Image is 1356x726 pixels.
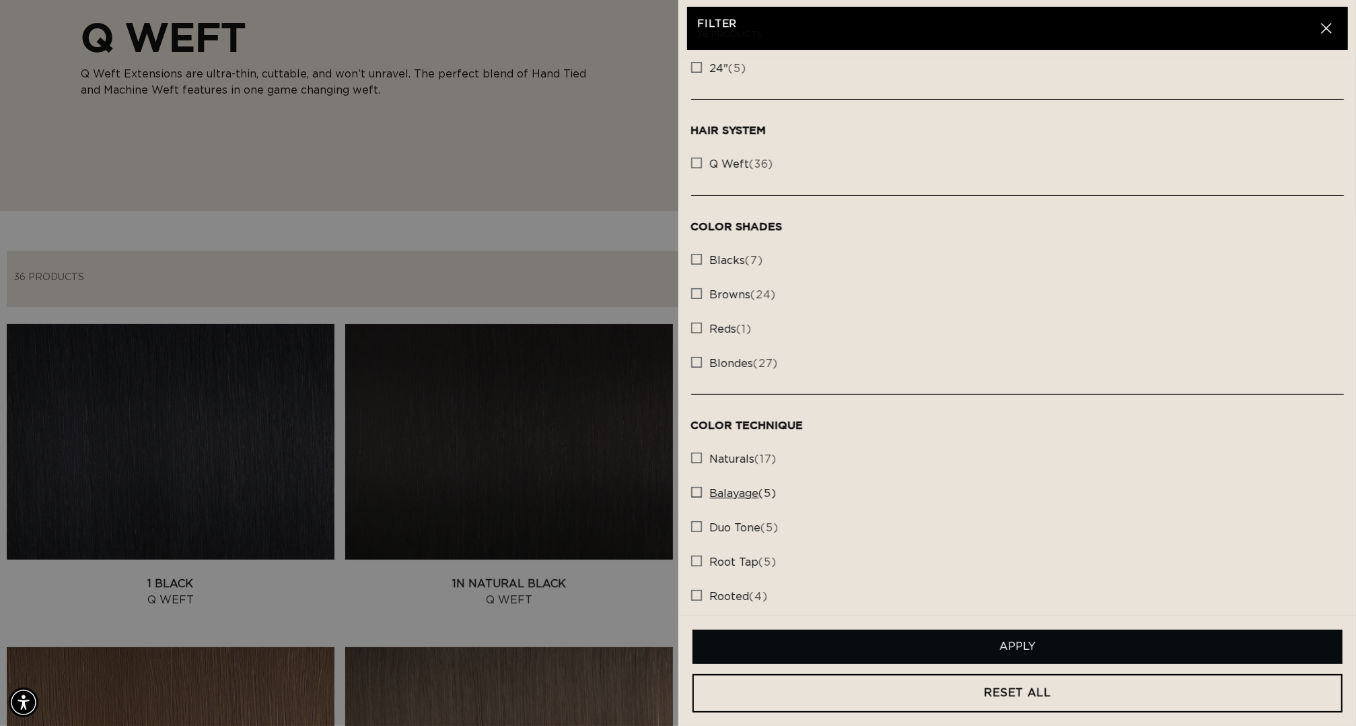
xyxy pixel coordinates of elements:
[710,357,778,371] span: (27)
[710,523,761,533] span: duo tone
[1289,661,1356,726] iframe: Chat Widget
[710,62,746,76] span: (5)
[710,254,763,268] span: (7)
[692,630,1343,664] button: Apply
[710,453,777,467] span: (17)
[710,488,759,499] span: balayage
[710,454,755,465] span: naturals
[691,419,1345,432] h3: Color Technique
[710,521,779,535] span: (5)
[710,557,759,568] span: root tap
[691,220,1345,233] h3: Color Shades
[710,323,752,337] span: (1)
[710,290,751,300] span: browns
[692,674,1343,713] a: RESET ALL
[710,590,768,604] span: (4)
[698,31,1316,39] p: 36 products
[698,18,1316,31] h2: Filter
[710,159,750,170] span: q weft
[710,324,737,335] span: reds
[710,358,754,369] span: blondes
[710,556,777,570] span: (5)
[710,288,776,302] span: (24)
[710,591,750,602] span: rooted
[691,124,1345,137] h3: Hair System
[710,63,729,74] span: 24"
[710,158,773,172] span: (36)
[9,688,38,717] div: Accessibility Menu
[710,487,777,501] span: (5)
[710,255,746,266] span: blacks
